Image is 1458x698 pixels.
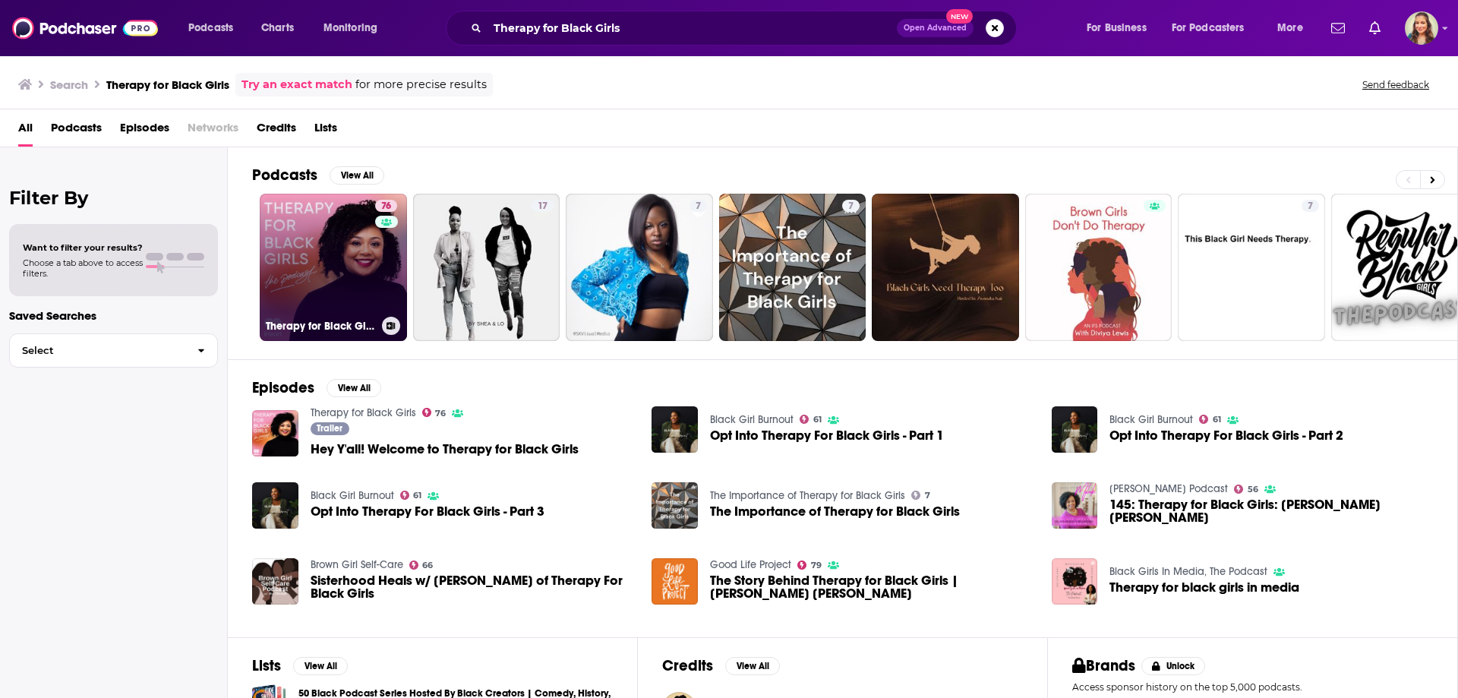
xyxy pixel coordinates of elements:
[188,17,233,39] span: Podcasts
[330,166,384,185] button: View All
[252,378,314,397] h2: Episodes
[355,76,487,93] span: for more precise results
[1052,406,1098,453] img: Opt Into Therapy For Black Girls - Part 2
[904,24,967,32] span: Open Advanced
[488,16,897,40] input: Search podcasts, credits, & more...
[1109,482,1228,495] a: Myleik Teele's Podcast
[266,320,376,333] h3: Therapy for Black Girls
[51,115,102,147] a: Podcasts
[710,505,960,518] span: The Importance of Therapy for Black Girls
[719,194,866,341] a: 7
[532,200,554,212] a: 17
[1052,558,1098,605] img: Therapy for black girls in media
[925,492,930,499] span: 7
[311,443,579,456] a: Hey Y'all! Welcome to Therapy for Black Girls
[662,656,713,675] h2: Credits
[311,558,403,571] a: Brown Girl Self-Care
[422,562,433,569] span: 66
[1172,17,1245,39] span: For Podcasters
[690,200,707,212] a: 7
[314,115,337,147] a: Lists
[252,166,317,185] h2: Podcasts
[413,492,421,499] span: 61
[1308,199,1313,214] span: 7
[842,200,860,212] a: 7
[23,257,143,279] span: Choose a tab above to access filters.
[120,115,169,147] a: Episodes
[1072,681,1433,693] p: Access sponsor history on the top 5,000 podcasts.
[1363,15,1387,41] a: Show notifications dropdown
[311,505,544,518] a: Opt Into Therapy For Black Girls - Part 3
[313,16,397,40] button: open menu
[311,574,634,600] a: Sisterhood Heals w/ Dr Joy of Therapy For Black Girls
[652,482,698,529] a: The Importance of Therapy for Black Girls
[1109,581,1299,594] span: Therapy for black girls in media
[9,187,218,209] h2: Filter By
[1162,16,1267,40] button: open menu
[1076,16,1166,40] button: open menu
[311,574,634,600] span: Sisterhood Heals w/ [PERSON_NAME] of Therapy For Black Girls
[710,558,791,571] a: Good Life Project
[897,19,974,37] button: Open AdvancedNew
[381,199,391,214] span: 76
[1052,482,1098,529] img: 145: Therapy for Black Girls: Dr. Joy Harden Bradford
[1199,415,1221,424] a: 61
[1072,656,1135,675] h2: Brands
[652,558,698,605] img: The Story Behind Therapy for Black Girls | Dr. Joy Harden Bradford
[106,77,229,92] h3: Therapy for Black Girls
[710,574,1034,600] a: The Story Behind Therapy for Black Girls | Dr. Joy Harden Bradford
[260,194,407,341] a: 76Therapy for Black Girls
[1267,16,1322,40] button: open menu
[811,562,822,569] span: 79
[460,11,1031,46] div: Search podcasts, credits, & more...
[1358,78,1434,91] button: Send feedback
[241,76,352,93] a: Try an exact match
[1405,11,1438,45] button: Show profile menu
[1248,486,1258,493] span: 56
[710,429,944,442] a: Opt Into Therapy For Black Girls - Part 1
[252,558,298,605] a: Sisterhood Heals w/ Dr Joy of Therapy For Black Girls
[1234,485,1258,494] a: 56
[1178,194,1325,341] a: 7
[1109,565,1267,578] a: Black Girls In Media, The Podcast
[252,166,384,185] a: PodcastsView All
[252,410,298,456] img: Hey Y'all! Welcome to Therapy for Black Girls
[696,199,701,214] span: 7
[413,194,560,341] a: 17
[9,333,218,368] button: Select
[257,115,296,147] a: Credits
[652,406,698,453] img: Opt Into Therapy For Black Girls - Part 1
[23,242,143,253] span: Want to filter your results?
[252,656,348,675] a: ListsView All
[409,561,434,570] a: 66
[725,657,780,675] button: View All
[9,308,218,323] p: Saved Searches
[1405,11,1438,45] span: Logged in as adriana.guzman
[1405,11,1438,45] img: User Profile
[1109,429,1343,442] a: Opt Into Therapy For Black Girls - Part 2
[10,346,185,355] span: Select
[1277,17,1303,39] span: More
[566,194,713,341] a: 7
[400,491,422,500] a: 61
[422,408,447,417] a: 76
[252,482,298,529] img: Opt Into Therapy For Black Girls - Part 3
[1109,498,1433,524] a: 145: Therapy for Black Girls: Dr. Joy Harden Bradford
[710,574,1034,600] span: The Story Behind Therapy for Black Girls | [PERSON_NAME] [PERSON_NAME]
[18,115,33,147] a: All
[261,17,294,39] span: Charts
[813,416,822,423] span: 61
[1213,416,1221,423] span: 61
